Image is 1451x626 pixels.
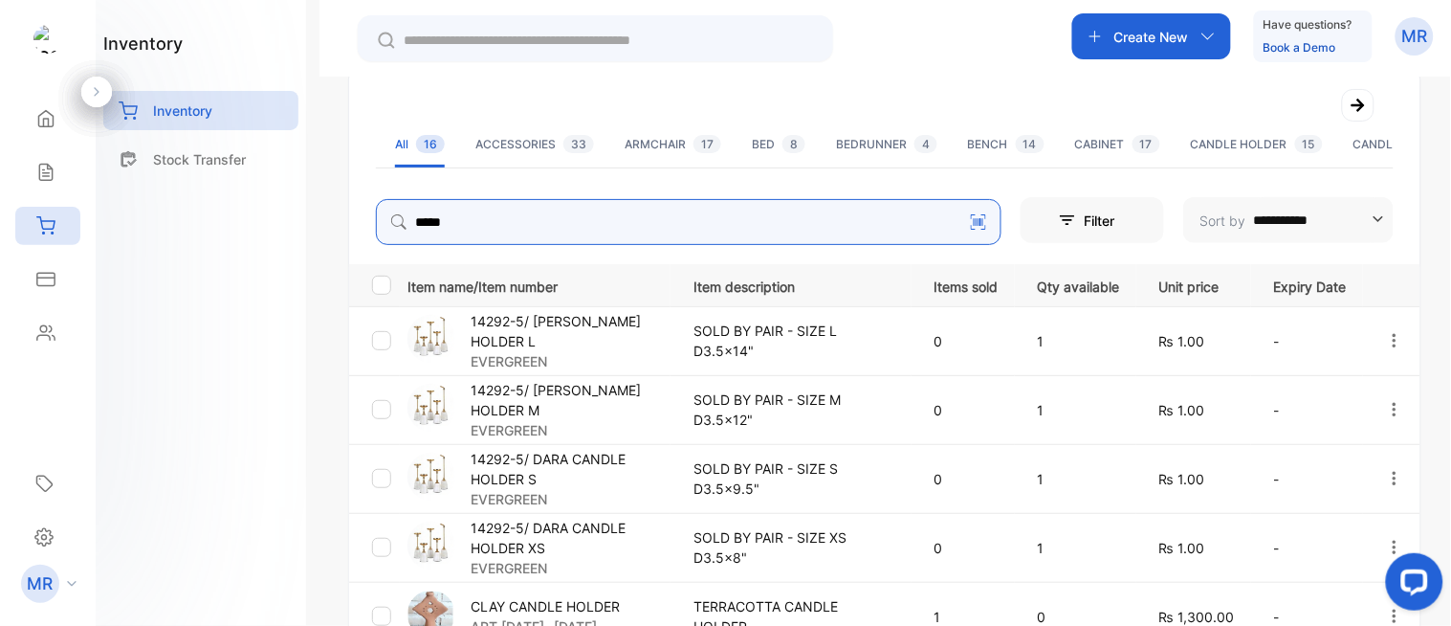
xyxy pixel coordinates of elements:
p: Items sold [934,273,999,297]
p: 0 [934,469,999,489]
div: ACCESSORIES [475,136,594,153]
div: BEDRUNNER [836,136,937,153]
p: MR [1402,24,1428,49]
button: Create New [1072,13,1231,59]
div: BED [752,136,805,153]
img: item [407,384,455,432]
p: - [1274,400,1347,420]
p: 1 [1038,331,1120,351]
p: Sort by [1200,211,1246,231]
p: - [1274,331,1347,351]
span: 17 [1132,135,1160,153]
span: ₨ 1.00 [1159,402,1205,418]
p: 0 [934,331,999,351]
p: Inventory [153,101,212,121]
p: MR [28,571,54,596]
p: 14292-5/ [PERSON_NAME] HOLDER L [471,311,670,351]
span: 17 [693,135,721,153]
div: CANDLES [1353,136,1444,153]
span: 8 [782,135,805,153]
span: 16 [416,135,445,153]
p: Item name/Item number [407,273,670,297]
img: item [407,315,455,363]
span: ₨ 1,300.00 [1159,609,1235,625]
p: 1 [1038,400,1120,420]
a: Inventory [103,91,298,130]
span: ₨ 1.00 [1159,471,1205,487]
button: Sort by [1183,197,1394,243]
p: Item description [693,273,894,297]
div: CANDLE HOLDER [1191,136,1323,153]
button: MR [1396,13,1434,59]
p: SOLD BY PAIR - SIZE S D3.5x9.5" [693,458,894,499]
p: 1 [1038,538,1120,558]
p: 0 [934,400,999,420]
span: 15 [1295,135,1323,153]
p: 0 [934,538,999,558]
span: 33 [563,135,594,153]
a: Stock Transfer [103,140,298,179]
p: 14292-5/ [PERSON_NAME] HOLDER M [471,380,670,420]
p: SOLD BY PAIR - SIZE M D3.5x12" [693,390,894,430]
img: item [407,453,455,501]
p: EVERGREEN [471,558,670,578]
p: Create New [1114,27,1189,47]
p: Unit price [1159,273,1235,297]
p: Have questions? [1264,15,1352,34]
p: EVERGREEN [471,420,670,440]
p: Expiry Date [1274,273,1347,297]
p: SOLD BY PAIR - SIZE L D3.5x14" [693,321,894,361]
span: 14 [1016,135,1044,153]
div: CABINET [1075,136,1160,153]
p: Qty available [1038,273,1120,297]
p: - [1274,469,1347,489]
a: Book a Demo [1264,40,1336,55]
p: EVERGREEN [471,351,670,371]
h1: inventory [103,31,183,56]
span: 4 [914,135,937,153]
p: SOLD BY PAIR - SIZE XS D3.5x8" [693,527,894,568]
p: 14292-5/ DARA CANDLE HOLDER S [471,449,670,489]
span: ₨ 1.00 [1159,333,1205,349]
img: logo [33,25,62,54]
div: BENCH [968,136,1044,153]
p: EVERGREEN [471,489,670,509]
div: ARMCHAIR [625,136,721,153]
p: 14292-5/ DARA CANDLE HOLDER XS [471,518,670,558]
p: CLAY CANDLE HOLDER [471,596,620,616]
span: ₨ 1.00 [1159,540,1205,556]
p: - [1274,538,1347,558]
img: item [407,522,455,570]
p: 1 [1038,469,1120,489]
p: Stock Transfer [153,149,246,169]
iframe: LiveChat chat widget [1371,546,1451,626]
div: All [395,136,445,153]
